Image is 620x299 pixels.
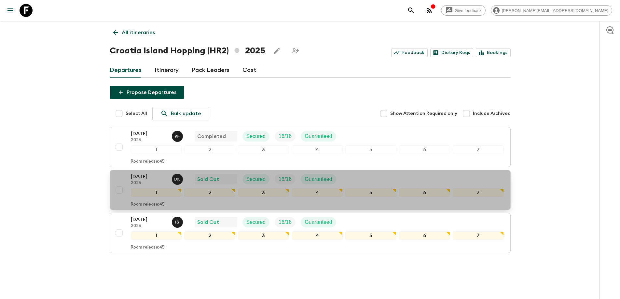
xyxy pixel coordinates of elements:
a: Pack Leaders [192,62,229,78]
span: Select All [126,110,147,117]
div: 3 [238,145,289,154]
button: [DATE]2025Dario KotaSold OutSecuredTrip FillGuaranteed1234567Room release:45 [110,170,511,210]
div: 4 [292,188,343,197]
a: Feedback [391,48,428,57]
div: [PERSON_NAME][EMAIL_ADDRESS][DOMAIN_NAME] [491,5,612,16]
div: Trip Fill [275,131,296,142]
a: Departures [110,62,142,78]
p: Guaranteed [305,218,332,226]
span: Dario Kota [172,176,184,181]
button: [DATE]2025Vedran ForkoCompletedSecuredTrip FillGuaranteed1234567Room release:45 [110,127,511,167]
p: Guaranteed [305,175,332,183]
div: 2 [184,188,235,197]
div: 6 [399,188,450,197]
div: Trip Fill [275,217,296,227]
div: 4 [292,231,343,240]
a: Itinerary [155,62,179,78]
h1: Croatia Island Hopping (HR2) 2025 [110,44,265,57]
span: Ivan Stojanović [172,219,184,224]
p: [DATE] [131,173,167,181]
p: Completed [197,132,226,140]
div: 5 [345,188,396,197]
p: Secured [246,218,266,226]
a: Bookings [476,48,511,57]
span: [PERSON_NAME][EMAIL_ADDRESS][DOMAIN_NAME] [498,8,612,13]
p: Bulk update [171,110,201,117]
button: IS [172,217,184,228]
button: menu [4,4,17,17]
button: search adventures [405,4,418,17]
p: I S [175,220,179,225]
p: Room release: 45 [131,202,165,207]
div: 3 [238,188,289,197]
div: 1 [131,231,182,240]
p: 16 / 16 [279,218,292,226]
p: D K [174,177,180,182]
div: 4 [292,145,343,154]
div: 6 [399,145,450,154]
p: Secured [246,175,266,183]
a: Bulk update [152,107,209,120]
button: Propose Departures [110,86,184,99]
p: 2025 [131,224,167,229]
a: Give feedback [441,5,486,16]
span: Show Attention Required only [390,110,457,117]
p: All itineraries [122,29,155,36]
p: Room release: 45 [131,159,165,164]
p: [DATE] [131,130,167,138]
div: 2 [184,145,235,154]
div: 7 [453,145,504,154]
div: 1 [131,188,182,197]
a: Dietary Reqs [430,48,473,57]
button: [DATE]2025Ivan StojanovićSold OutSecuredTrip FillGuaranteed1234567Room release:45 [110,213,511,253]
div: 6 [399,231,450,240]
button: Edit this itinerary [270,44,283,57]
p: 2025 [131,138,167,143]
div: 2 [184,231,235,240]
p: Guaranteed [305,132,332,140]
button: DK [172,174,184,185]
span: Share this itinerary [289,44,302,57]
div: Trip Fill [275,174,296,184]
div: 1 [131,145,182,154]
p: Secured [246,132,266,140]
span: Give feedback [451,8,485,13]
div: Secured [242,131,270,142]
div: 7 [453,188,504,197]
span: Include Archived [473,110,511,117]
span: Vedran Forko [172,133,184,138]
p: 2025 [131,181,167,186]
p: Sold Out [197,218,219,226]
p: Room release: 45 [131,245,165,250]
div: 7 [453,231,504,240]
a: All itineraries [110,26,158,39]
div: 5 [345,231,396,240]
p: 16 / 16 [279,132,292,140]
a: Cost [242,62,256,78]
div: 3 [238,231,289,240]
div: Secured [242,217,270,227]
p: [DATE] [131,216,167,224]
div: Secured [242,174,270,184]
p: 16 / 16 [279,175,292,183]
p: Sold Out [197,175,219,183]
div: 5 [345,145,396,154]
